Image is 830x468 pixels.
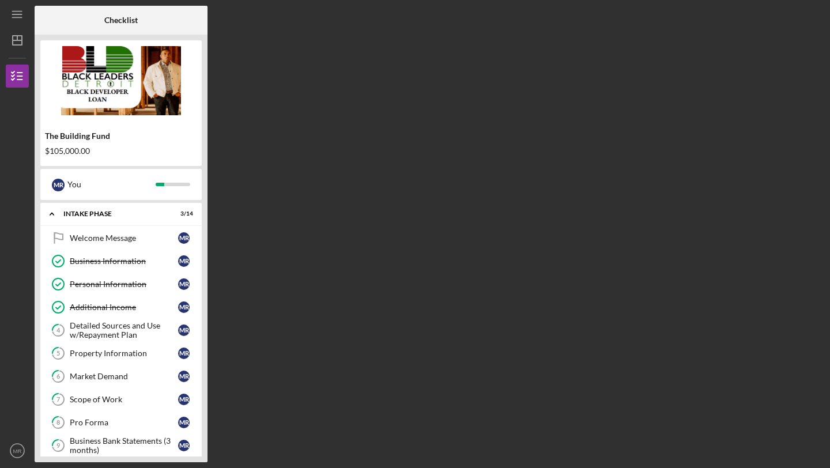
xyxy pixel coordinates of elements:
[178,255,190,267] div: M R
[56,327,61,334] tspan: 4
[46,388,196,411] a: 7Scope of WorkMR
[46,250,196,273] a: Business InformationMR
[178,324,190,336] div: M R
[70,349,178,358] div: Property Information
[40,46,202,115] img: Product logo
[56,442,61,450] tspan: 9
[70,372,178,381] div: Market Demand
[56,396,61,403] tspan: 7
[70,280,178,289] div: Personal Information
[63,210,164,217] div: Intake Phase
[70,233,178,243] div: Welcome Message
[46,434,196,457] a: 9Business Bank Statements (3 months)MR
[178,394,190,405] div: M R
[56,350,60,357] tspan: 5
[104,16,138,25] b: Checklist
[70,436,178,455] div: Business Bank Statements (3 months)
[45,146,197,156] div: $105,000.00
[46,342,196,365] a: 5Property InformationMR
[52,179,65,191] div: M R
[172,210,193,217] div: 3 / 14
[46,296,196,319] a: Additional IncomeMR
[178,348,190,359] div: M R
[70,418,178,427] div: Pro Forma
[178,301,190,313] div: M R
[46,273,196,296] a: Personal InformationMR
[178,232,190,244] div: M R
[46,411,196,434] a: 8Pro FormaMR
[13,448,22,454] text: MR
[46,319,196,342] a: 4Detailed Sources and Use w/Repayment PlanMR
[67,175,156,194] div: You
[70,395,178,404] div: Scope of Work
[178,440,190,451] div: M R
[70,303,178,312] div: Additional Income
[45,131,197,141] div: The Building Fund
[46,365,196,388] a: 6Market DemandMR
[46,227,196,250] a: Welcome MessageMR
[6,439,29,462] button: MR
[56,419,60,427] tspan: 8
[178,417,190,428] div: M R
[70,321,178,339] div: Detailed Sources and Use w/Repayment Plan
[178,278,190,290] div: M R
[56,373,61,380] tspan: 6
[178,371,190,382] div: M R
[70,256,178,266] div: Business Information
